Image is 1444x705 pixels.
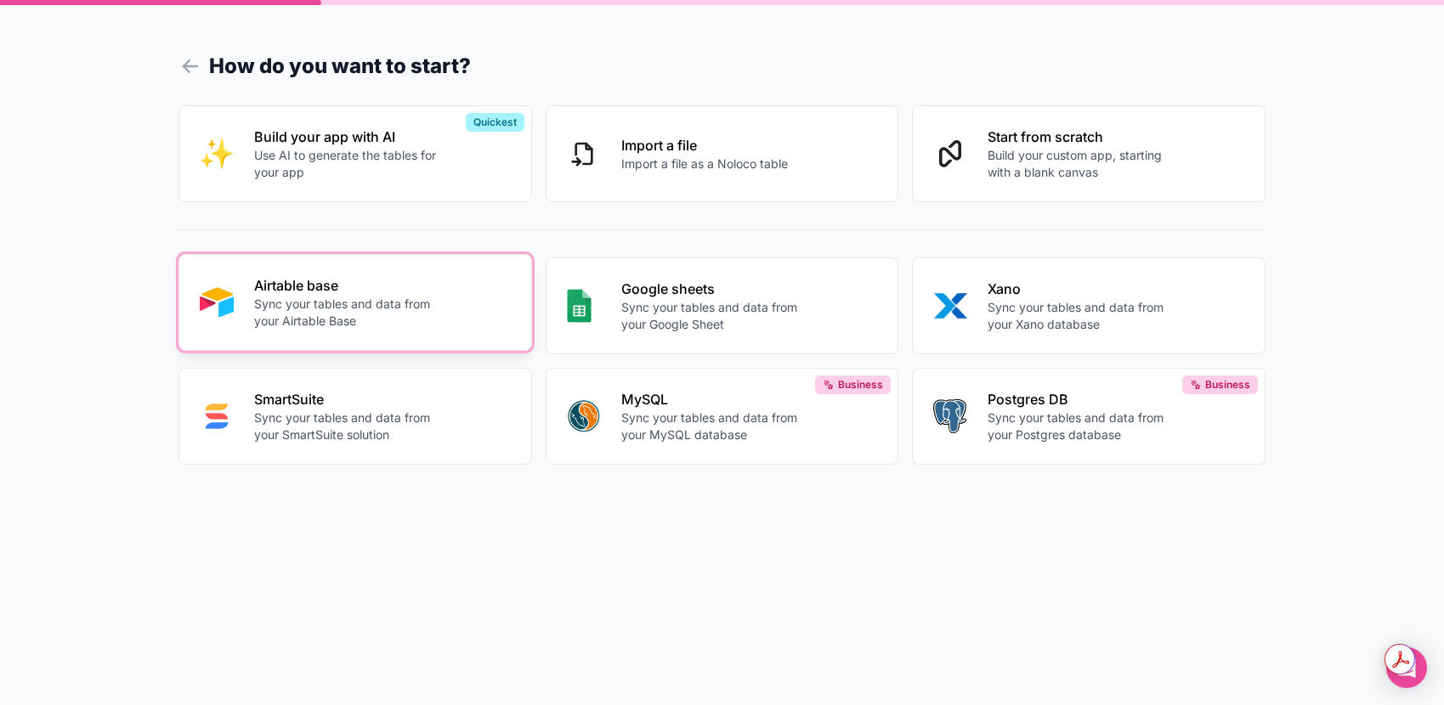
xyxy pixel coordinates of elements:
[567,289,592,323] img: GOOGLE_SHEETS
[933,289,967,323] img: XANO
[988,409,1176,443] p: Sync your tables and data from your Postgres database
[621,279,810,299] p: Google sheets
[254,296,443,330] p: Sync your tables and data from your Airtable Base
[621,299,810,333] p: Sync your tables and data from your Google Sheet
[988,299,1176,333] p: Sync your tables and data from your Xano database
[178,254,532,351] button: AIRTABLEAirtable baseSync your tables and data from your Airtable Base
[254,127,443,147] p: Build your app with AI
[546,257,899,354] button: GOOGLE_SHEETSGoogle sheetsSync your tables and data from your Google Sheet
[621,389,810,409] p: MySQL
[621,155,788,172] p: Import a file as a Noloco table
[988,279,1176,299] p: Xano
[1205,378,1250,392] span: Business
[912,257,1266,354] button: XANOXanoSync your tables and data from your Xano database
[933,399,966,433] img: POSTGRES
[178,51,1266,82] h1: How do you want to start?
[988,127,1176,147] p: Start from scratch
[254,275,443,296] p: Airtable base
[178,368,532,465] button: SMART_SUITESmartSuiteSync your tables and data from your SmartSuite solution
[988,389,1176,409] p: Postgres DB
[254,409,443,443] p: Sync your tables and data from your SmartSuite solution
[621,409,810,443] p: Sync your tables and data from your MySQL database
[621,135,788,155] p: Import a file
[912,368,1266,465] button: POSTGRESPostgres DBSync your tables and data from your Postgres databaseBusiness
[200,399,234,433] img: SMART_SUITE
[200,285,234,319] img: AIRTABLE
[988,147,1176,181] p: Build your custom app, starting with a blank canvas
[178,105,532,202] button: INTERNAL_WITH_AIBuild your app with AIUse AI to generate the tables for your appQuickest
[567,399,601,433] img: MYSQL
[838,378,883,392] span: Business
[466,113,524,132] div: Quickest
[546,105,899,202] button: Import a fileImport a file as a Noloco table
[546,368,899,465] button: MYSQLMySQLSync your tables and data from your MySQL databaseBusiness
[254,389,443,409] p: SmartSuite
[912,105,1266,202] button: Start from scratchBuild your custom app, starting with a blank canvas
[200,137,234,171] img: INTERNAL_WITH_AI
[254,147,443,181] p: Use AI to generate the tables for your app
